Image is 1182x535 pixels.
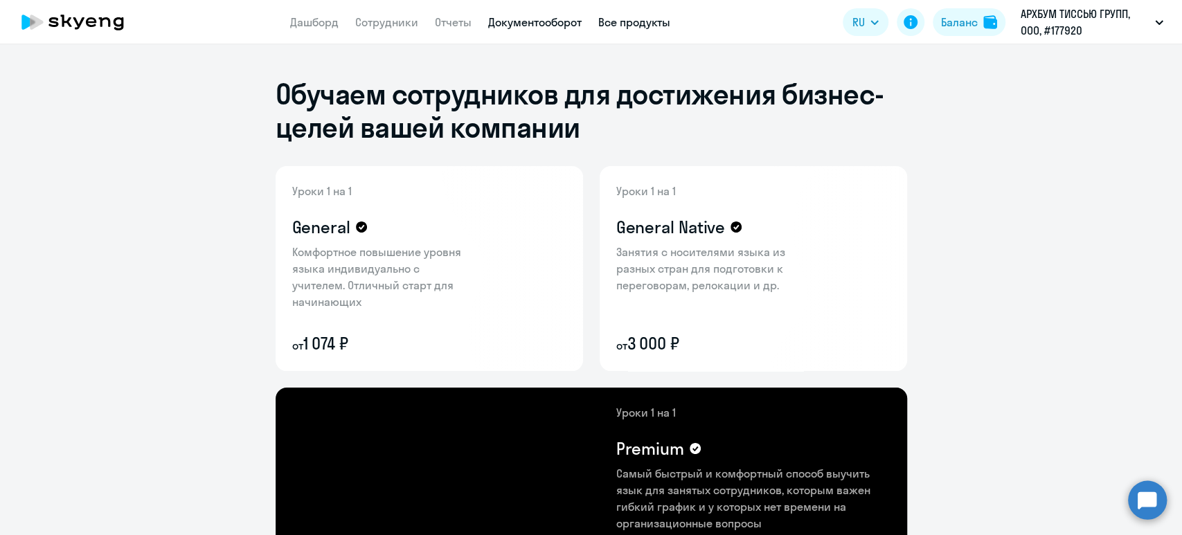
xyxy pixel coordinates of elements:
h4: General [292,216,350,238]
p: Уроки 1 на 1 [616,183,796,199]
h4: General Native [616,216,726,238]
p: Самый быстрый и комфортный способ выучить язык для занятых сотрудников, которым важен гибкий граф... [616,465,890,532]
small: от [616,338,627,352]
h4: Premium [616,437,684,460]
a: Документооборот [488,15,582,29]
a: Отчеты [435,15,472,29]
button: RU [843,8,888,36]
a: Дашборд [290,15,339,29]
h1: Обучаем сотрудников для достижения бизнес-целей вашей компании [276,78,907,144]
img: general-native-content-bg.png [600,166,818,371]
p: Уроки 1 на 1 [292,183,472,199]
button: АРХБУМ ТИССЬЮ ГРУПП, ООО, #177920 [1014,6,1170,39]
p: Уроки 1 на 1 [616,404,890,421]
button: Балансbalance [933,8,1005,36]
p: 3 000 ₽ [616,332,796,354]
p: 1 074 ₽ [292,332,472,354]
span: RU [852,14,865,30]
a: Сотрудники [355,15,418,29]
p: Занятия с носителями языка из разных стран для подготовки к переговорам, релокации и др. [616,244,796,293]
img: general-content-bg.png [276,166,484,371]
p: АРХБУМ ТИССЬЮ ГРУПП, ООО, #177920 [1021,6,1149,39]
small: от [292,338,303,352]
img: balance [983,15,997,29]
a: Все продукты [598,15,670,29]
p: Комфортное повышение уровня языка индивидуально с учителем. Отличный старт для начинающих [292,244,472,310]
div: Баланс [941,14,978,30]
